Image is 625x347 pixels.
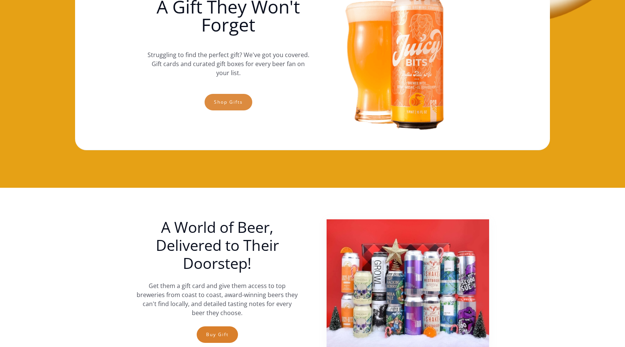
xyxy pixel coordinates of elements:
[197,326,238,343] a: Buy Gift
[136,281,298,317] p: Get them a gift card and give them access to top breweries from coast to coast, award-winning bee...
[136,218,298,272] h1: A World of Beer, Delivered to Their Doorstep!
[147,43,309,85] p: Struggling to find the perfect gift? We've got you covered. Gift cards and curated gift boxes for...
[205,94,252,110] a: Shop gifts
